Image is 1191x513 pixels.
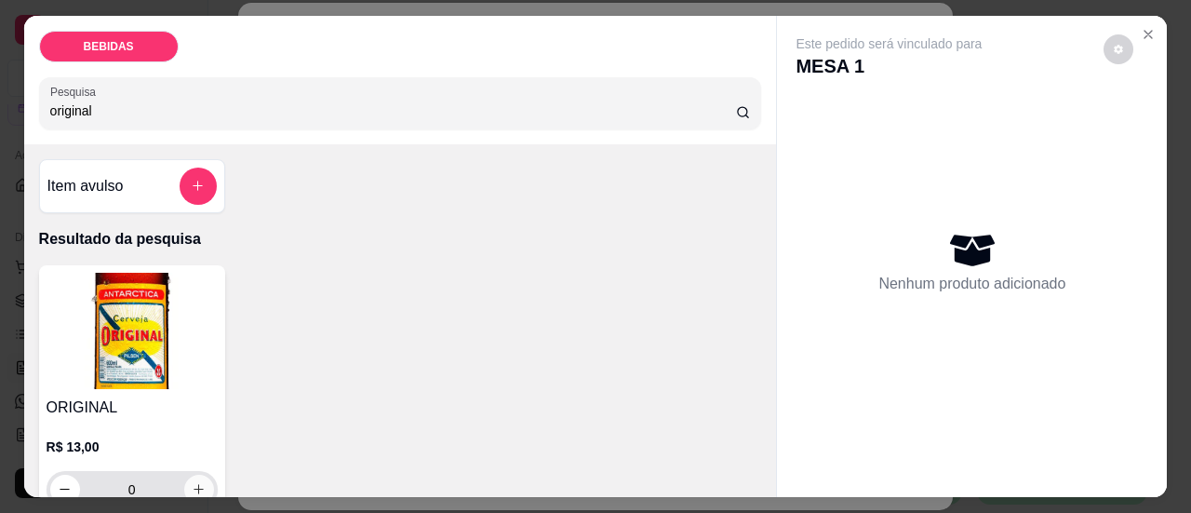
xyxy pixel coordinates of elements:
button: decrease-product-quantity [50,475,80,505]
p: R$ 13,00 [47,438,218,456]
img: product-image [47,273,218,389]
p: MESA 1 [796,53,982,79]
label: Pesquisa [50,84,102,100]
button: increase-product-quantity [184,475,214,505]
input: Pesquisa [50,101,736,120]
p: Resultado da pesquisa [39,228,762,250]
p: BEBIDAS [84,39,134,54]
button: decrease-product-quantity [1104,34,1133,64]
h4: Item avulso [47,175,124,197]
h4: ORIGINAL [47,397,218,419]
button: Close [1133,20,1163,49]
p: Este pedido será vinculado para [796,34,982,53]
button: add-separate-item [180,168,217,205]
p: Nenhum produto adicionado [878,273,1065,295]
